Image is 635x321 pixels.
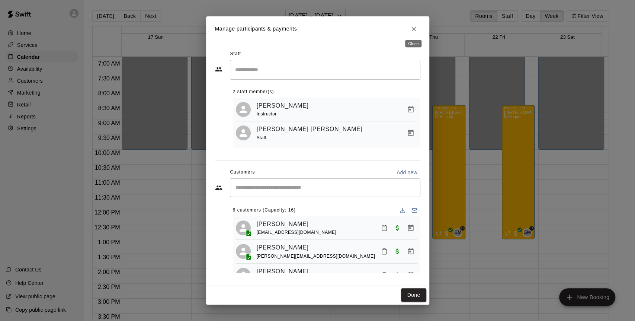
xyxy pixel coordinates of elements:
[401,288,426,302] button: Done
[257,243,309,252] a: [PERSON_NAME]
[405,40,421,47] div: Close
[404,245,417,258] button: Manage bookings & payment
[378,222,391,234] button: Mark attendance
[407,22,420,36] button: Close
[257,267,309,276] a: [PERSON_NAME]
[236,102,251,117] div: Graham Mercado
[404,221,417,235] button: Manage bookings & payment
[257,111,277,117] span: Instructor
[236,125,251,140] div: McKenna Gadberry
[378,269,391,282] button: Mark attendance
[257,124,363,134] a: [PERSON_NAME] [PERSON_NAME]
[236,220,251,235] div: Aislinn Lopez
[236,244,251,259] div: Brewer Lee
[391,271,404,278] span: Paid with Card
[230,166,255,178] span: Customers
[397,204,408,216] button: Download list
[257,101,309,111] a: [PERSON_NAME]
[257,135,266,140] span: Staff
[257,230,337,235] span: [EMAIL_ADDRESS][DOMAIN_NAME]
[257,219,309,229] a: [PERSON_NAME]
[404,103,417,116] button: Manage bookings & payment
[236,268,251,283] div: Hazel Odom-Parsons
[215,66,222,73] svg: Staff
[233,204,296,216] span: 6 customers (Capacity: 16)
[404,126,417,140] button: Manage bookings & payment
[391,224,404,231] span: Paid with Card
[215,25,297,33] p: Manage participants & payments
[394,166,420,178] button: Add new
[404,268,417,282] button: Manage bookings & payment
[391,248,404,254] span: Paid with Card
[230,178,420,197] div: Start typing to search customers...
[215,184,222,191] svg: Customers
[230,60,420,80] div: Search staff
[397,169,417,176] p: Add new
[233,86,274,98] span: 2 staff member(s)
[408,204,420,216] button: Email participants
[378,245,391,258] button: Mark attendance
[257,254,375,259] span: [PERSON_NAME][EMAIL_ADDRESS][DOMAIN_NAME]
[230,48,241,60] span: Staff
